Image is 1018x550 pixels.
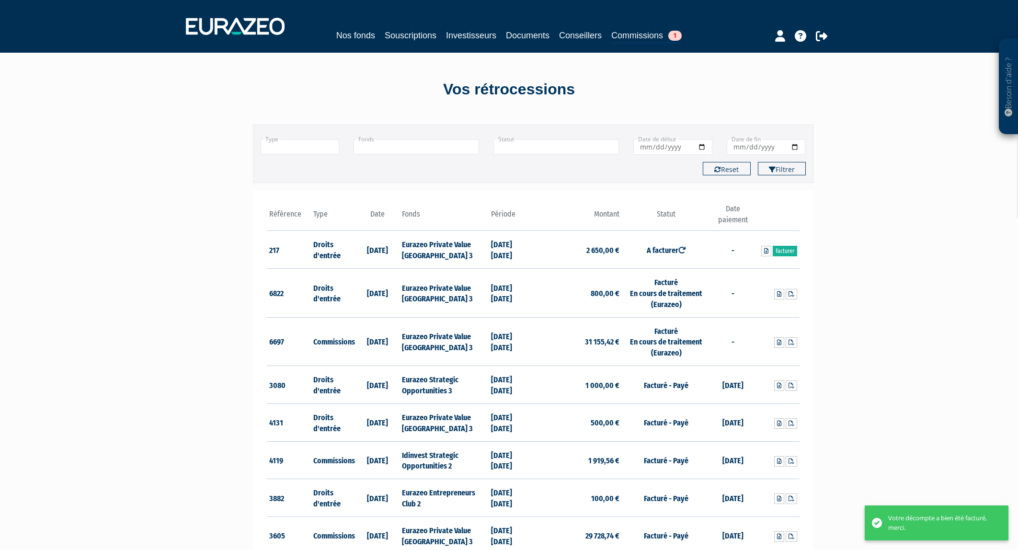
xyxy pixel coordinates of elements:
td: Facturé - Payé [622,403,710,441]
td: [DATE] [710,479,755,517]
td: [DATE] [DATE] [489,479,533,517]
td: Droits d'entrée [311,403,355,441]
td: 4131 [267,403,311,441]
td: 2 650,00 € [533,231,622,269]
td: [DATE] [355,366,400,404]
td: [DATE] [DATE] [489,317,533,366]
td: 1 919,56 € [533,441,622,479]
td: 1 000,00 € [533,366,622,404]
a: Investisseurs [446,29,496,42]
td: Facturé En cours de traitement (Eurazeo) [622,269,710,318]
td: A facturer [622,231,710,269]
td: Idinvest Strategic Opportunities 2 [400,441,488,479]
div: Votre décompte a bien été facturé, merci. [888,514,994,532]
button: Filtrer [758,162,806,175]
a: Facturer [773,246,797,256]
th: Date [355,204,400,231]
th: Période [489,204,533,231]
td: 500,00 € [533,403,622,441]
th: Type [311,204,355,231]
td: [DATE] [DATE] [489,269,533,318]
a: Nos fonds [336,29,375,42]
a: Conseillers [559,29,602,42]
td: 6822 [267,269,311,318]
td: Eurazeo Strategic Opportunities 3 [400,366,488,404]
td: [DATE] [355,479,400,517]
td: [DATE] [355,269,400,318]
td: Commissions [311,441,355,479]
td: Eurazeo Private Value [GEOGRAPHIC_DATA] 3 [400,231,488,269]
td: [DATE] [DATE] [489,403,533,441]
p: Besoin d'aide ? [1003,44,1014,130]
td: 100,00 € [533,479,622,517]
td: 6697 [267,317,311,366]
th: Fonds [400,204,488,231]
td: [DATE] [355,317,400,366]
td: Eurazeo Entrepreneurs Club 2 [400,479,488,517]
th: Statut [622,204,710,231]
td: - [710,269,755,318]
td: 800,00 € [533,269,622,318]
td: [DATE] [710,441,755,479]
a: Commissions1 [611,29,682,44]
td: [DATE] [355,231,400,269]
td: Droits d'entrée [311,231,355,269]
td: Droits d'entrée [311,479,355,517]
th: Date paiement [710,204,755,231]
img: 1732889491-logotype_eurazeo_blanc_rvb.png [186,18,285,35]
td: Eurazeo Private Value [GEOGRAPHIC_DATA] 3 [400,403,488,441]
i: Ré-ouvert le 13/12/2022 [678,246,686,254]
td: Droits d'entrée [311,269,355,318]
td: Eurazeo Private Value [GEOGRAPHIC_DATA] 3 [400,269,488,318]
span: 1 [668,31,682,41]
a: Documents [506,29,549,42]
td: 3882 [267,479,311,517]
td: Facturé - Payé [622,366,710,404]
td: [DATE] [710,366,755,404]
td: 4119 [267,441,311,479]
button: Reset [703,162,751,175]
td: [DATE] [355,441,400,479]
div: Vos rétrocessions [236,79,782,101]
td: - [710,231,755,269]
td: [DATE] [710,403,755,441]
td: Eurazeo Private Value [GEOGRAPHIC_DATA] 3 [400,317,488,366]
a: Souscriptions [385,29,436,42]
th: Référence [267,204,311,231]
td: [DATE] [DATE] [489,231,533,269]
td: 3080 [267,366,311,404]
td: Facturé En cours de traitement (Eurazeo) [622,317,710,366]
td: - [710,317,755,366]
td: [DATE] [DATE] [489,441,533,479]
td: Commissions [311,317,355,366]
th: Montant [533,204,622,231]
td: 217 [267,231,311,269]
td: [DATE] [DATE] [489,366,533,404]
td: [DATE] [355,403,400,441]
td: Droits d'entrée [311,366,355,404]
td: Facturé - Payé [622,441,710,479]
td: 31 155,42 € [533,317,622,366]
td: Facturé - Payé [622,479,710,517]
